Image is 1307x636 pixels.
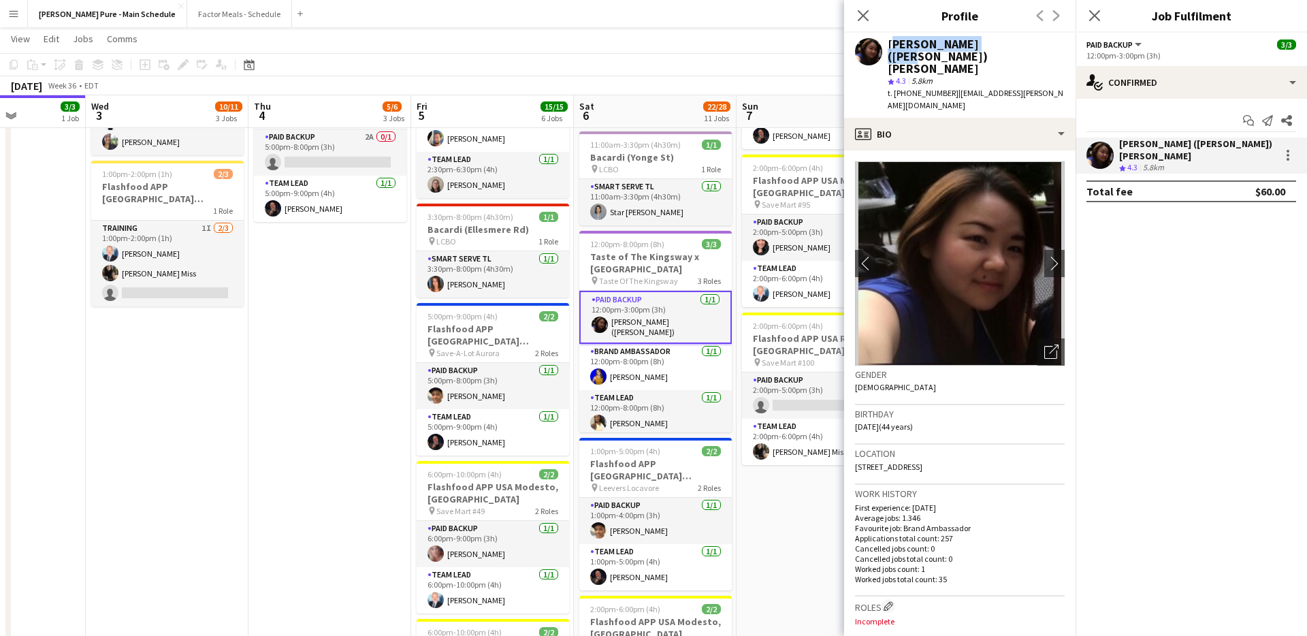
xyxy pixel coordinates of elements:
[539,469,558,479] span: 2/2
[1277,39,1296,50] span: 3/3
[45,80,79,91] span: Week 36
[855,543,1065,554] p: Cancelled jobs count: 0
[61,113,79,123] div: 1 Job
[742,313,894,465] app-job-card: 2:00pm-6:00pm (4h)1/2Flashfood APP USA Ripon, [GEOGRAPHIC_DATA] Save Mart #1002 RolesPaid Backup0...
[417,204,569,298] app-job-card: 3:30pm-8:00pm (4h30m)1/1Bacardi (Ellesmere Rd) LCBO1 RoleSmart Serve TL1/13:30pm-8:00pm (4h30m)[P...
[742,155,894,307] div: 2:00pm-6:00pm (4h)2/2Flashfood APP USA Modesto, [GEOGRAPHIC_DATA] Save Mart #952 RolesPaid Backup...
[436,348,500,358] span: Save-A-Lot Aurora
[698,276,721,286] span: 3 Roles
[855,599,1065,614] h3: Roles
[91,221,244,306] app-card-role: Training1I2/31:00pm-2:00pm (1h)[PERSON_NAME][PERSON_NAME] Miss
[101,30,143,48] a: Comms
[599,164,619,174] span: LCBO
[855,382,936,392] span: [DEMOGRAPHIC_DATA]
[252,108,271,123] span: 4
[590,239,664,249] span: 12:00pm-8:00pm (8h)
[590,446,660,456] span: 1:00pm-5:00pm (4h)
[89,108,109,123] span: 3
[417,303,569,456] app-job-card: 5:00pm-9:00pm (4h)2/2Flashfood APP [GEOGRAPHIC_DATA] [GEOGRAPHIC_DATA], [GEOGRAPHIC_DATA] Save-A-...
[254,100,271,112] span: Thu
[844,118,1076,150] div: Bio
[427,212,513,222] span: 3:30pm-8:00pm (4h30m)
[417,461,569,614] app-job-card: 6:00pm-10:00pm (4h)2/2Flashfood APP USA Modesto, [GEOGRAPHIC_DATA] Save Mart #492 RolesPaid Backu...
[590,140,681,150] span: 11:00am-3:30pm (4h30m)
[599,483,659,493] span: Leevers Locavore
[855,513,1065,523] p: Average jobs: 1.346
[61,101,80,112] span: 3/3
[579,231,732,432] app-job-card: 12:00pm-8:00pm (8h)3/3Taste of The Kingsway x [GEOGRAPHIC_DATA] Taste Of The Kingsway3 RolesPaid ...
[844,7,1076,25] h3: Profile
[417,323,569,347] h3: Flashfood APP [GEOGRAPHIC_DATA] [GEOGRAPHIC_DATA], [GEOGRAPHIC_DATA]
[579,179,732,225] app-card-role: Smart Serve TL1/111:00am-3:30pm (4h30m)Star [PERSON_NAME]
[1086,185,1133,198] div: Total fee
[599,276,678,286] span: Taste Of The Kingsway
[1119,138,1274,162] div: [PERSON_NAME] ([PERSON_NAME]) [PERSON_NAME]
[855,503,1065,513] p: First experience: [DATE]
[427,311,498,321] span: 5:00pm-9:00pm (4h)
[855,533,1065,543] p: Applications total count: 257
[216,113,242,123] div: 3 Jobs
[855,554,1065,564] p: Cancelled jobs total count: 0
[417,223,569,236] h3: Bacardi (Ellesmere Rd)
[84,80,99,91] div: EDT
[698,483,721,493] span: 2 Roles
[436,236,456,247] span: LCBO
[1255,185,1285,198] div: $60.00
[1086,39,1144,50] button: Paid Backup
[579,390,732,436] app-card-role: Team Lead1/112:00pm-8:00pm (8h)[PERSON_NAME]
[742,261,894,307] app-card-role: Team Lead1/12:00pm-6:00pm (4h)[PERSON_NAME]
[214,169,233,179] span: 2/3
[577,108,594,123] span: 6
[427,469,502,479] span: 6:00pm-10:00pm (4h)
[579,498,732,544] app-card-role: Paid Backup1/11:00pm-4:00pm (3h)[PERSON_NAME]
[701,164,721,174] span: 1 Role
[579,344,732,390] app-card-role: Brand Ambassador1/112:00pm-8:00pm (8h)[PERSON_NAME]
[91,161,244,306] app-job-card: 1:00pm-2:00pm (1h)2/3Flashfood APP [GEOGRAPHIC_DATA] Modesto Training1 RoleTraining1I2/31:00pm-2:...
[855,574,1065,584] p: Worked jobs total count: 35
[579,438,732,590] app-job-card: 1:00pm-5:00pm (4h)2/2Flashfood APP [GEOGRAPHIC_DATA] [GEOGRAPHIC_DATA], [GEOGRAPHIC_DATA] Leevers...
[579,291,732,344] app-card-role: Paid Backup1/112:00pm-3:00pm (3h)[PERSON_NAME] ([PERSON_NAME]) [PERSON_NAME]
[742,100,758,112] span: Sun
[1037,338,1065,366] div: Open photos pop-in
[44,33,59,45] span: Edit
[1086,39,1133,50] span: Paid Backup
[417,363,569,409] app-card-role: Paid Backup1/15:00pm-8:00pm (3h)[PERSON_NAME]
[740,108,758,123] span: 7
[702,140,721,150] span: 1/1
[579,131,732,225] app-job-card: 11:00am-3:30pm (4h30m)1/1Bacardi (Yonge St) LCBO1 RoleSmart Serve TL1/111:00am-3:30pm (4h30m)Star...
[579,151,732,163] h3: Bacardi (Yonge St)
[855,408,1065,420] h3: Birthday
[540,101,568,112] span: 15/15
[535,348,558,358] span: 2 Roles
[91,180,244,205] h3: Flashfood APP [GEOGRAPHIC_DATA] Modesto Training
[91,100,109,112] span: Wed
[855,422,913,432] span: [DATE] (44 years)
[855,447,1065,460] h3: Location
[888,88,1063,110] span: | [EMAIL_ADDRESS][PERSON_NAME][DOMAIN_NAME]
[417,251,569,298] app-card-role: Smart Serve TL1/13:30pm-8:00pm (4h30m)[PERSON_NAME]
[38,30,65,48] a: Edit
[11,79,42,93] div: [DATE]
[187,1,292,27] button: Factor Meals - Schedule
[703,101,730,112] span: 22/28
[742,214,894,261] app-card-role: Paid Backup1/12:00pm-5:00pm (3h)[PERSON_NAME]
[702,446,721,456] span: 2/2
[1127,162,1137,172] span: 4.3
[539,311,558,321] span: 2/2
[888,88,958,98] span: t. [PHONE_NUMBER]
[704,113,730,123] div: 11 Jobs
[213,206,233,216] span: 1 Role
[107,33,138,45] span: Comms
[762,200,810,210] span: Save Mart #95
[5,30,35,48] a: View
[855,523,1065,533] p: Favourite job: Brand Ambassador
[417,106,569,152] app-card-role: Brand Ambassador1/12:30pm-6:30pm (4h)[PERSON_NAME]
[855,161,1065,366] img: Crew avatar or photo
[73,33,93,45] span: Jobs
[538,236,558,247] span: 1 Role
